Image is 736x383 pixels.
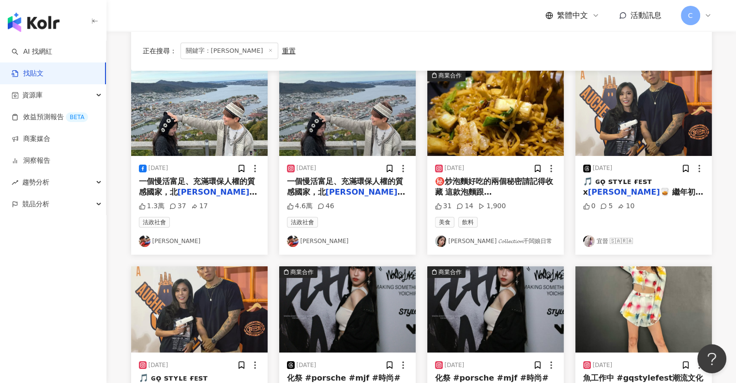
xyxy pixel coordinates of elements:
span: 法政社會 [287,217,318,228]
span: 一個慢活富足、充滿環保人權的質感國家，北 [139,177,255,197]
a: KOL Avatar[PERSON_NAME] 𝓒𝓸𝓵𝓵𝓮𝓬𝓽𝓲𝓸𝓷千闆娘日常 [435,235,556,247]
a: KOL Avatar[PERSON_NAME] [287,235,408,247]
a: 商案媒合 [12,134,50,144]
span: 資源庫 [22,84,43,106]
span: 法政社會 [139,217,170,228]
button: 商業合作 [427,70,564,156]
div: 5 [600,201,613,211]
img: KOL Avatar [287,235,299,247]
div: [DATE] [445,361,465,369]
div: [DATE] [149,361,168,369]
span: rise [12,179,18,186]
img: post-image [279,70,416,156]
a: KOL Avatar[PERSON_NAME] [139,235,260,247]
span: 一個慢活富足、充滿環保人權的質感國家，北 [287,177,403,197]
a: 效益預測報告BETA [12,112,88,122]
img: post-image [427,266,564,352]
div: 10 [617,201,634,211]
img: post-image [427,70,564,156]
span: 正在搜尋 ： [143,47,177,55]
mark: [PERSON_NAME] [178,187,257,197]
span: 活動訊息 [631,11,661,20]
a: searchAI 找網紅 [12,47,52,57]
iframe: Help Scout Beacon - Open [697,344,726,373]
mark: [PERSON_NAME] [326,187,406,197]
div: 31 [435,201,452,211]
div: 4.6萬 [287,201,313,211]
div: 14 [456,201,473,211]
div: [DATE] [297,361,316,369]
div: 商業合作 [290,267,314,277]
img: KOL Avatar [139,235,150,247]
div: 0 [583,201,596,211]
mark: [PERSON_NAME] [588,187,660,197]
a: 找貼文 [12,69,44,78]
span: C [688,10,693,21]
div: [DATE] [149,164,168,172]
div: 商業合作 [438,267,462,277]
button: 商業合作 [427,266,564,352]
div: 17 [191,201,208,211]
img: post-image [575,266,712,352]
span: 趨勢分析 [22,171,49,193]
span: 關鍵字：[PERSON_NAME] [180,43,278,59]
div: [DATE] [445,164,465,172]
img: post-image [131,266,268,352]
img: post-image [575,70,712,156]
div: 商業合作 [438,71,462,80]
img: post-image [131,70,268,156]
span: 飲料 [458,217,478,228]
img: KOL Avatar [583,235,595,247]
div: 1,900 [478,201,506,211]
div: [DATE] [593,164,613,172]
div: 46 [317,201,334,211]
span: ㊙️炒泡麵好吃的兩個秘密請記得收藏 這款泡麵跟 [435,177,553,197]
div: 37 [169,201,186,211]
img: post-image [279,266,416,352]
div: [DATE] [297,164,316,172]
span: 競品分析 [22,193,49,215]
div: 重置 [282,47,296,55]
span: 繁體中文 [557,10,588,21]
button: 商業合作 [279,266,416,352]
div: [DATE] [593,361,613,369]
div: 1.3萬 [139,201,165,211]
img: logo [8,13,60,32]
img: KOL Avatar [435,235,447,247]
a: 洞察報告 [12,156,50,166]
a: KOL Avatar宜晉 🇸‌🇦‌🇷‌🇦‌ [583,235,704,247]
span: 美食 [435,217,454,228]
span: 🎵 ɢǫ sᴛʏʟᴇ ғᴇsᴛ x [583,177,652,197]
